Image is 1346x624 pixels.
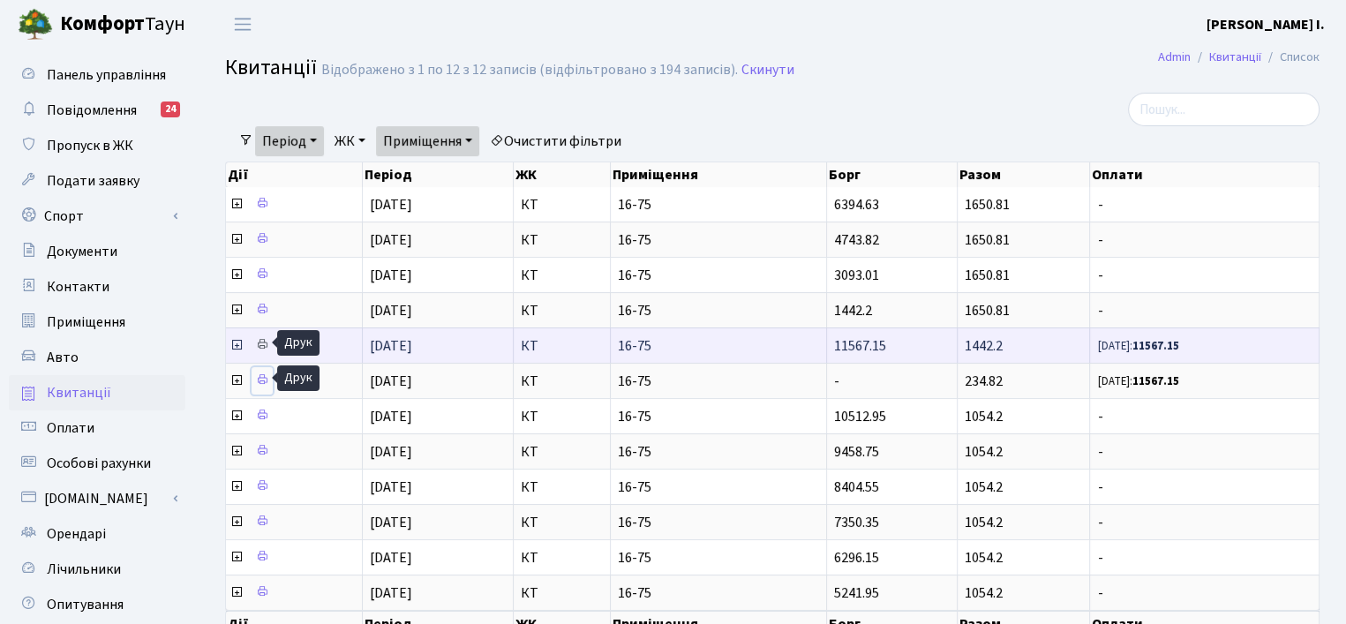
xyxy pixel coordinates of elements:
div: Друк [277,330,320,356]
a: Приміщення [376,126,479,156]
th: Дії [226,162,363,187]
span: КТ [521,480,603,494]
span: Квитанції [47,383,111,402]
span: 16-75 [618,304,819,318]
span: 16-75 [618,198,819,212]
span: КТ [521,551,603,565]
span: Панель управління [47,65,166,85]
input: Пошук... [1128,93,1320,126]
span: [DATE] [370,407,412,426]
span: 16-75 [618,339,819,353]
span: - [834,372,839,391]
span: - [1097,551,1312,565]
a: Скинути [741,62,794,79]
span: [DATE] [370,301,412,320]
small: [DATE]: [1097,338,1178,354]
span: Оплати [47,418,94,438]
span: - [1097,410,1312,424]
span: - [1097,515,1312,530]
span: 1650.81 [965,230,1010,250]
span: 1054.2 [965,407,1003,426]
a: Опитування [9,587,185,622]
a: Оплати [9,410,185,446]
span: 16-75 [618,410,819,424]
span: 1054.2 [965,442,1003,462]
span: КТ [521,304,603,318]
th: Оплати [1090,162,1320,187]
span: Квитанції [225,52,317,83]
small: [DATE]: [1097,373,1178,389]
span: 4743.82 [834,230,879,250]
a: ЖК [327,126,372,156]
span: - [1097,233,1312,247]
span: Особові рахунки [47,454,151,473]
span: Лічильники [47,560,121,579]
span: 1054.2 [965,548,1003,568]
span: 5241.95 [834,583,879,603]
b: 11567.15 [1132,338,1178,354]
span: Документи [47,242,117,261]
span: [DATE] [370,442,412,462]
span: 16-75 [618,551,819,565]
span: [DATE] [370,230,412,250]
span: - [1097,480,1312,494]
th: Разом [958,162,1090,187]
span: КТ [521,374,603,388]
span: - [1097,304,1312,318]
span: 1054.2 [965,477,1003,497]
span: 1650.81 [965,301,1010,320]
a: Очистити фільтри [483,126,628,156]
span: 1442.2 [965,336,1003,356]
span: Приміщення [47,312,125,332]
span: 8404.55 [834,477,879,497]
span: 16-75 [618,374,819,388]
span: КТ [521,268,603,282]
span: КТ [521,515,603,530]
th: Борг [827,162,958,187]
button: Переключити навігацію [221,10,265,39]
span: 16-75 [618,445,819,459]
a: Admin [1158,48,1191,66]
span: КТ [521,198,603,212]
span: 16-75 [618,268,819,282]
img: logo.png [18,7,53,42]
a: Контакти [9,269,185,304]
span: Повідомлення [47,101,137,120]
span: [DATE] [370,583,412,603]
span: 7350.35 [834,513,879,532]
span: Таун [60,10,185,40]
span: 16-75 [618,480,819,494]
nav: breadcrumb [1132,39,1346,76]
a: Період [255,126,324,156]
a: [PERSON_NAME] І. [1207,14,1325,35]
span: 1650.81 [965,195,1010,214]
span: КТ [521,586,603,600]
span: [DATE] [370,336,412,356]
a: Спорт [9,199,185,234]
span: [DATE] [370,548,412,568]
span: 1054.2 [965,513,1003,532]
span: 16-75 [618,586,819,600]
span: [DATE] [370,477,412,497]
a: Орендарі [9,516,185,552]
li: Список [1261,48,1320,67]
b: 11567.15 [1132,373,1178,389]
span: Авто [47,348,79,367]
span: 11567.15 [834,336,886,356]
span: - [1097,268,1312,282]
span: [DATE] [370,513,412,532]
th: ЖК [514,162,611,187]
div: 24 [161,101,180,117]
div: Друк [277,365,320,391]
span: 16-75 [618,233,819,247]
span: Опитування [47,595,124,614]
a: Авто [9,340,185,375]
a: Квитанції [9,375,185,410]
a: Квитанції [1209,48,1261,66]
span: 16-75 [618,515,819,530]
span: 6296.15 [834,548,879,568]
b: [PERSON_NAME] І. [1207,15,1325,34]
a: Повідомлення24 [9,93,185,128]
span: КТ [521,410,603,424]
span: 1442.2 [834,301,872,320]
